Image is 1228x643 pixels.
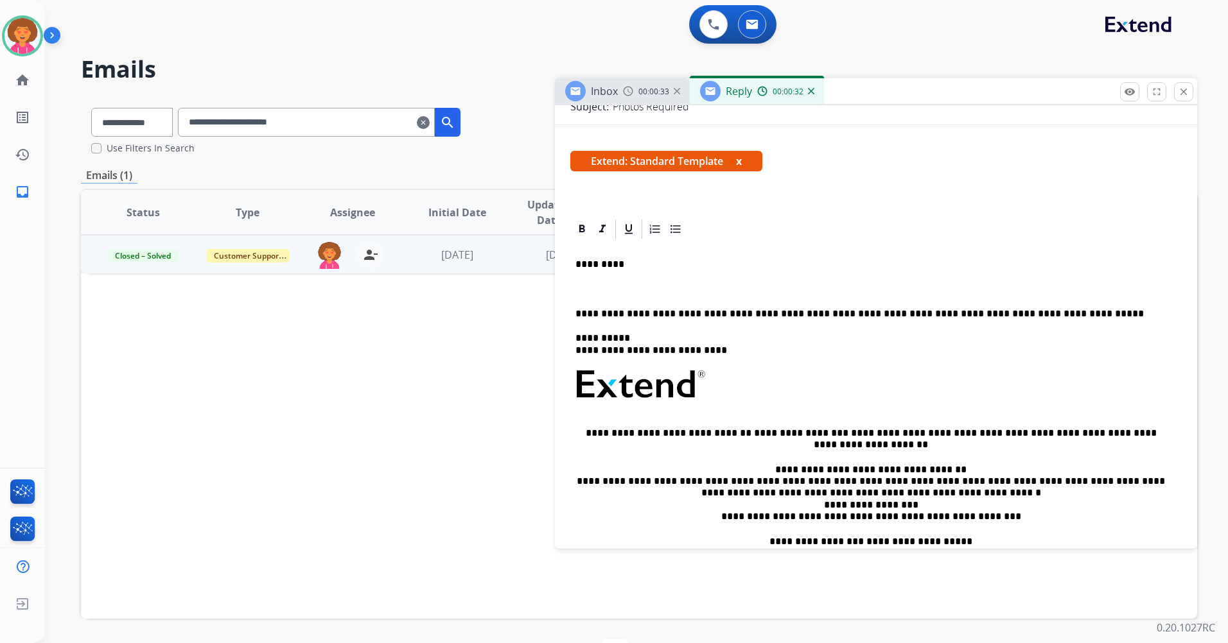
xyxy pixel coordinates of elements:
[666,219,685,239] div: Bullet List
[572,219,592,239] div: Bold
[726,84,752,98] span: Reply
[440,115,455,130] mat-icon: search
[81,167,137,184] p: Emails (1)
[127,205,160,220] span: Status
[1178,86,1189,98] mat-icon: close
[417,115,430,130] mat-icon: clear
[1151,86,1162,98] mat-icon: fullscreen
[773,87,803,97] span: 00:00:32
[317,242,342,269] img: agent-avatar
[15,147,30,162] mat-icon: history
[593,219,612,239] div: Italic
[520,197,578,228] span: Updated Date
[1157,620,1215,635] p: 0.20.1027RC
[546,248,578,262] span: [DATE]
[15,110,30,125] mat-icon: list_alt
[236,205,259,220] span: Type
[4,18,40,54] img: avatar
[1124,86,1136,98] mat-icon: remove_red_eye
[638,87,669,97] span: 00:00:33
[591,84,618,98] span: Inbox
[330,205,375,220] span: Assignee
[15,184,30,200] mat-icon: inbox
[570,151,762,171] span: Extend: Standard Template
[645,219,665,239] div: Ordered List
[107,142,195,155] label: Use Filters In Search
[441,248,473,262] span: [DATE]
[428,205,486,220] span: Initial Date
[736,153,742,169] button: x
[619,219,638,239] div: Underline
[81,56,1197,82] h2: Emails
[363,247,378,262] mat-icon: person_remove
[570,99,609,114] p: Subject:
[613,99,689,114] p: Photos Required
[206,249,290,262] span: Customer Support
[15,73,30,88] mat-icon: home
[107,249,179,262] span: Closed – Solved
